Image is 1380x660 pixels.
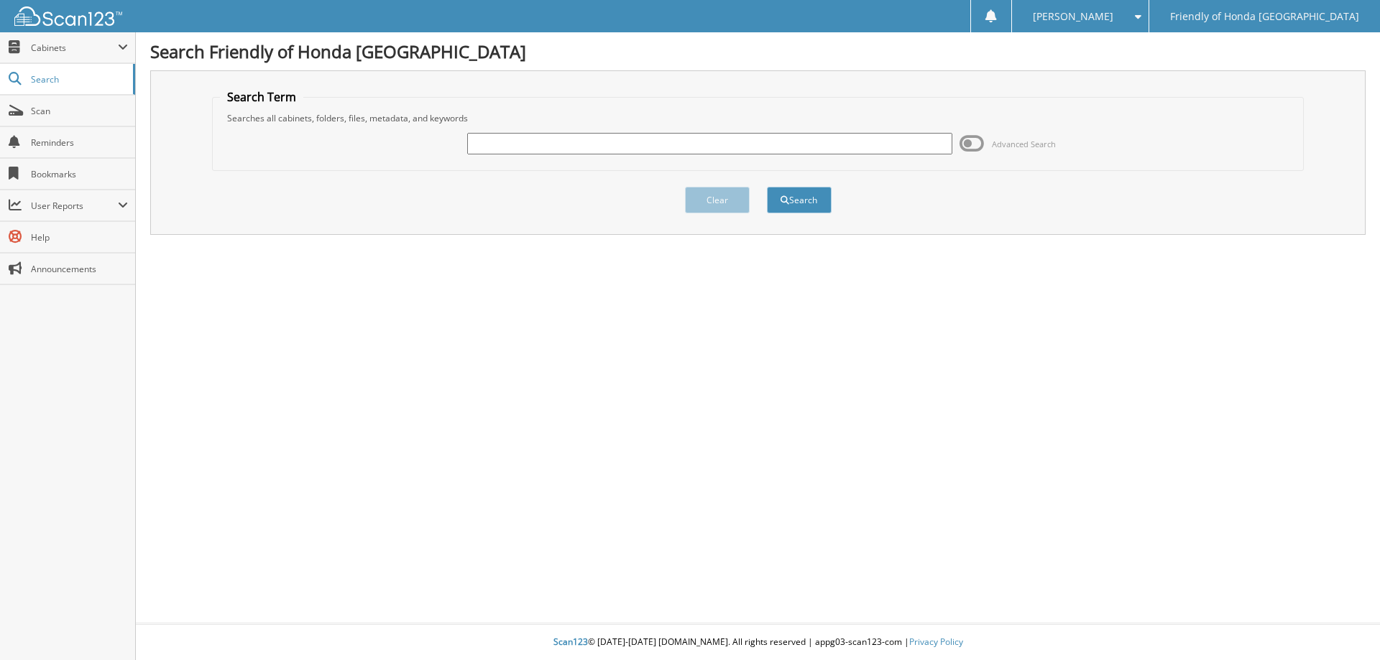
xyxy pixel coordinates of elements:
[136,625,1380,660] div: © [DATE]-[DATE] [DOMAIN_NAME]. All rights reserved | appg03-scan123-com |
[992,139,1056,149] span: Advanced Search
[31,136,128,149] span: Reminders
[685,187,750,213] button: Clear
[150,39,1366,63] h1: Search Friendly of Honda [GEOGRAPHIC_DATA]
[220,89,303,105] legend: Search Term
[1033,12,1113,21] span: [PERSON_NAME]
[31,263,128,275] span: Announcements
[1170,12,1359,21] span: Friendly of Honda [GEOGRAPHIC_DATA]
[1308,591,1380,660] iframe: Chat Widget
[31,231,128,243] span: Help
[553,636,588,648] span: Scan123
[767,187,832,213] button: Search
[220,112,1297,124] div: Searches all cabinets, folders, files, metadata, and keywords
[14,6,122,26] img: scan123-logo-white.svg
[909,636,963,648] a: Privacy Policy
[31,168,128,180] span: Bookmarks
[31,105,128,117] span: Scan
[31,42,118,54] span: Cabinets
[31,73,126,85] span: Search
[31,200,118,212] span: User Reports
